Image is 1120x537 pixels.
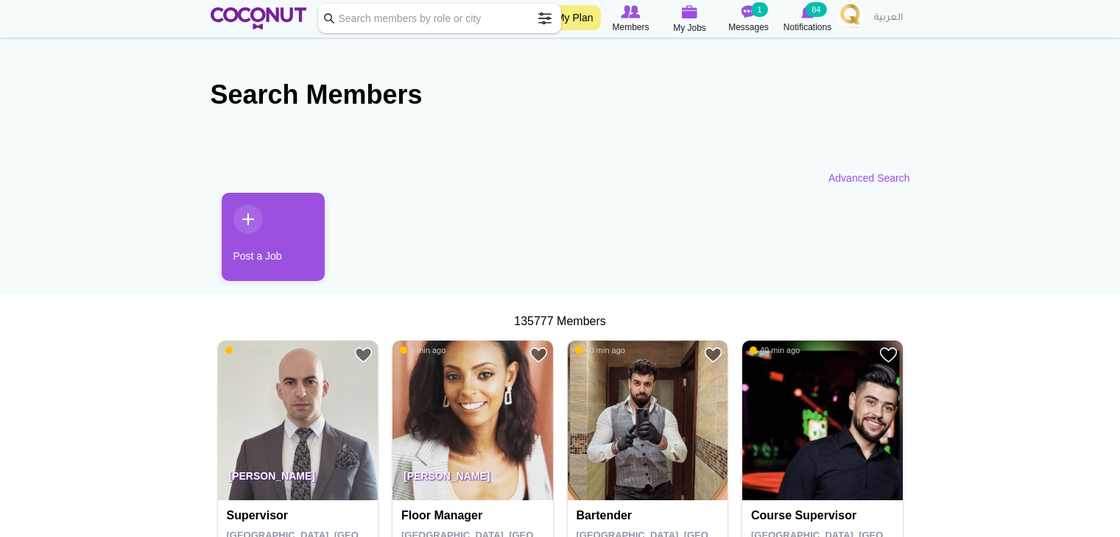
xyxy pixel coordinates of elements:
[222,193,325,281] a: Post a Job
[211,7,307,29] img: Home
[751,509,898,522] h4: Course supervisor
[719,4,778,35] a: Messages Messages 1
[704,346,722,364] a: Add to Favourites
[673,21,706,35] span: My Jobs
[806,2,826,17] small: 84
[612,20,649,35] span: Members
[801,5,814,18] img: Notifications
[354,346,373,364] a: Add to Favourites
[529,346,548,364] a: Add to Favourites
[661,4,719,35] a: My Jobs My Jobs
[211,77,910,113] h2: Search Members
[227,509,373,522] h4: Supervisor
[783,20,831,35] span: Notifications
[400,345,445,355] span: 4 min ago
[602,4,661,35] a: Browse Members Members
[828,171,910,185] a: Advanced Search
[879,346,898,364] a: Add to Favourites
[682,5,698,18] img: My Jobs
[728,20,769,35] span: Messages
[218,459,378,500] p: [PERSON_NAME]
[211,193,314,292] li: 1 / 1
[392,459,553,500] p: [PERSON_NAME]
[577,509,723,522] h4: Bartender
[575,345,625,355] span: 30 min ago
[225,345,271,355] span: 3 min ago
[778,4,837,35] a: Notifications Notifications 84
[211,313,910,330] div: 135777 Members
[750,345,800,355] span: 40 min ago
[318,4,561,33] input: Search members by role or city
[401,509,548,522] h4: Floor Manager
[621,5,640,18] img: Browse Members
[549,5,601,30] a: My Plan
[742,5,756,18] img: Messages
[867,4,910,33] a: العربية
[751,2,767,17] small: 1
